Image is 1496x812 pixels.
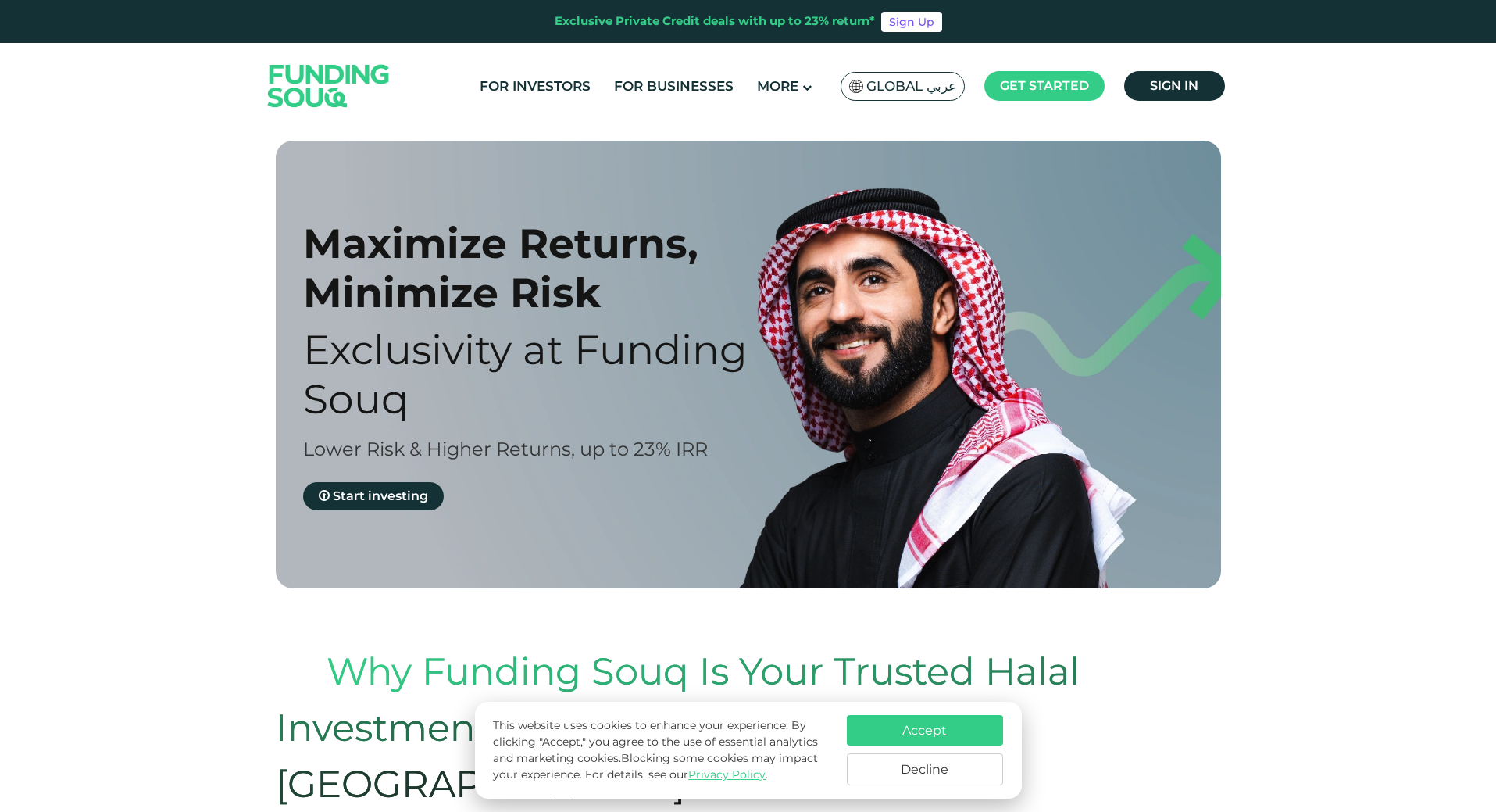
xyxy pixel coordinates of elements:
[849,80,863,93] img: SA Flag
[847,715,1003,746] button: Accept
[303,438,708,460] span: Lower Risk & Higher Returns, up to 23% IRR
[476,73,594,99] a: For Investors
[493,751,818,782] span: Blocking some cookies may impact your experience.
[585,767,768,782] span: For details, see our .
[847,753,1003,785] button: Decline
[303,482,444,510] a: Start investing
[555,13,875,30] div: Exclusive Private Credit deals with up to 23% return*
[757,78,798,94] span: More
[881,12,942,32] a: Sign Up
[1150,78,1198,93] span: Sign in
[303,268,776,317] div: Minimize Risk
[1124,71,1225,101] a: Sign in
[688,767,766,782] a: Privacy Policy
[303,219,776,268] div: Maximize Returns,
[303,325,776,424] div: Exclusivity at Funding Souq
[493,717,830,783] p: This website uses cookies to enhance your experience. By clicking "Accept," you agree to the use ...
[1000,78,1089,93] span: Get started
[333,488,428,503] span: Start investing
[610,73,737,99] a: For Businesses
[866,77,956,95] span: Global عربي
[252,46,405,125] img: Logo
